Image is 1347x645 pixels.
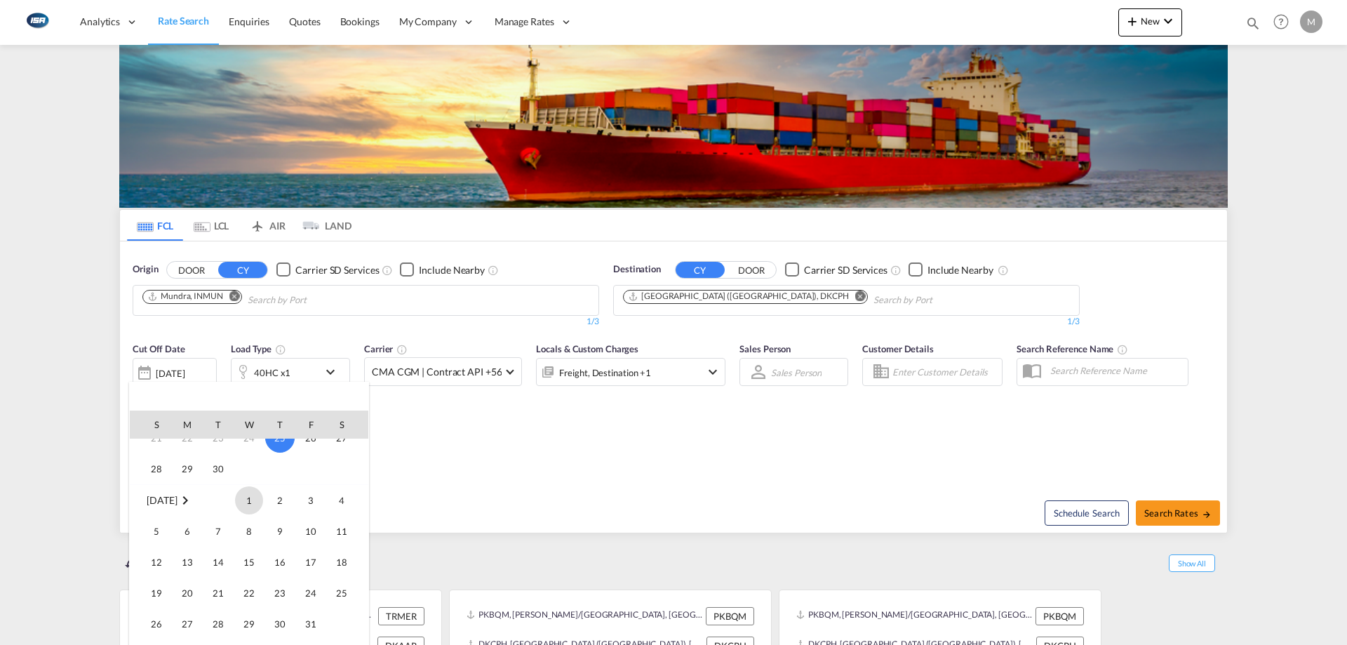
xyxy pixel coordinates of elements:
span: 13 [173,548,201,576]
span: 4 [328,486,356,514]
td: Friday October 3 2025 [295,484,326,516]
td: Monday October 6 2025 [172,516,203,547]
tr: Week 2 [130,516,368,547]
th: W [234,411,264,439]
span: 16 [266,548,294,576]
span: 14 [204,548,232,576]
td: Thursday October 9 2025 [264,516,295,547]
span: 31 [297,610,325,638]
span: 3 [297,486,325,514]
tr: Week 4 [130,578,368,609]
span: 2 [266,486,294,514]
td: Friday October 24 2025 [295,578,326,609]
span: 9 [266,517,294,545]
span: 26 [142,610,170,638]
td: Tuesday October 14 2025 [203,547,234,578]
span: 29 [173,455,201,483]
td: Thursday October 2 2025 [264,484,295,516]
span: 21 [204,579,232,607]
td: Tuesday October 7 2025 [203,516,234,547]
td: Friday October 17 2025 [295,547,326,578]
span: 28 [142,455,170,483]
td: Sunday October 5 2025 [130,516,172,547]
td: Wednesday October 8 2025 [234,516,264,547]
span: 19 [142,579,170,607]
th: F [295,411,326,439]
td: Monday October 13 2025 [172,547,203,578]
span: 23 [266,579,294,607]
span: 24 [297,579,325,607]
span: 10 [297,517,325,545]
td: Monday October 20 2025 [172,578,203,609]
td: Sunday October 12 2025 [130,547,172,578]
tr: Week 1 [130,484,368,516]
th: T [203,411,234,439]
td: Thursday October 16 2025 [264,547,295,578]
td: Wednesday October 22 2025 [234,578,264,609]
tr: Week 5 [130,609,368,639]
th: M [172,411,203,439]
td: Saturday October 11 2025 [326,516,368,547]
td: Monday October 27 2025 [172,609,203,639]
span: 30 [204,455,232,483]
tr: Week 5 [130,453,368,485]
span: 18 [328,548,356,576]
span: 27 [173,610,201,638]
span: 22 [235,579,263,607]
td: Wednesday October 15 2025 [234,547,264,578]
span: 17 [297,548,325,576]
td: Sunday September 28 2025 [130,453,172,485]
span: 8 [235,517,263,545]
th: T [264,411,295,439]
td: Tuesday September 30 2025 [203,453,234,485]
td: Tuesday October 28 2025 [203,609,234,639]
span: 6 [173,517,201,545]
span: 12 [142,548,170,576]
th: S [326,411,368,439]
td: Wednesday October 1 2025 [234,484,264,516]
span: 1 [235,486,263,514]
span: 28 [204,610,232,638]
td: Saturday October 18 2025 [326,547,368,578]
span: 11 [328,517,356,545]
td: Sunday October 19 2025 [130,578,172,609]
td: Tuesday October 21 2025 [203,578,234,609]
th: S [130,411,172,439]
td: Saturday October 4 2025 [326,484,368,516]
td: Saturday October 25 2025 [326,578,368,609]
span: 25 [328,579,356,607]
td: Friday October 10 2025 [295,516,326,547]
td: October 2025 [130,484,234,516]
tr: Week 3 [130,547,368,578]
td: Monday September 29 2025 [172,453,203,485]
td: Thursday October 30 2025 [264,609,295,639]
span: 29 [235,610,263,638]
td: Sunday October 26 2025 [130,609,172,639]
span: 15 [235,548,263,576]
span: 30 [266,610,294,638]
td: Wednesday October 29 2025 [234,609,264,639]
span: 5 [142,517,170,545]
td: Friday October 31 2025 [295,609,326,639]
td: Thursday October 23 2025 [264,578,295,609]
span: [DATE] [147,494,177,506]
span: 7 [204,517,232,545]
span: 20 [173,579,201,607]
